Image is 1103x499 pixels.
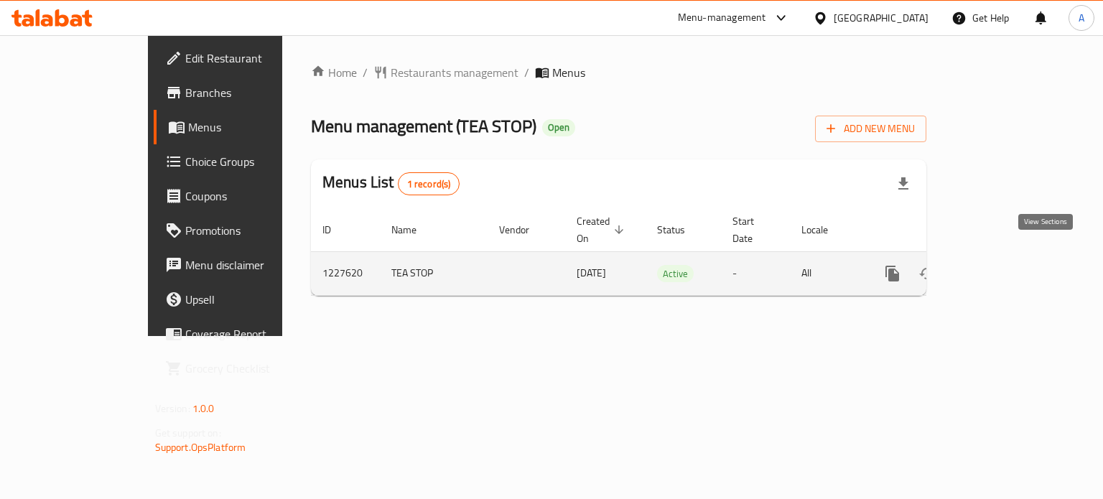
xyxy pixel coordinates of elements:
a: Branches [154,75,332,110]
span: Open [542,121,575,134]
span: Promotions [185,222,321,239]
a: Choice Groups [154,144,332,179]
span: Menu disclaimer [185,256,321,274]
span: Menus [552,64,585,81]
span: Coverage Report [185,325,321,342]
nav: breadcrumb [311,64,926,81]
span: Name [391,221,435,238]
span: Restaurants management [391,64,518,81]
div: Total records count [398,172,460,195]
span: Vendor [499,221,548,238]
span: Version: [155,399,190,418]
h2: Menus List [322,172,460,195]
th: Actions [864,208,1025,252]
span: Created On [577,213,628,247]
a: Grocery Checklist [154,351,332,386]
a: Coupons [154,179,332,213]
span: Status [657,221,704,238]
button: Change Status [910,256,944,291]
a: Coverage Report [154,317,332,351]
div: Open [542,119,575,136]
a: Menu disclaimer [154,248,332,282]
span: Menu management ( TEA STOP ) [311,110,536,142]
td: - [721,251,790,295]
span: 1.0.0 [192,399,215,418]
span: Branches [185,84,321,101]
button: more [875,256,910,291]
span: Active [657,266,694,282]
span: Choice Groups [185,153,321,170]
a: Upsell [154,282,332,317]
a: Support.OpsPlatform [155,438,246,457]
span: Edit Restaurant [185,50,321,67]
span: Add New Menu [827,120,915,138]
span: Menus [188,118,321,136]
a: Promotions [154,213,332,248]
td: TEA STOP [380,251,488,295]
span: Start Date [732,213,773,247]
button: Add New Menu [815,116,926,142]
span: Locale [801,221,847,238]
span: Grocery Checklist [185,360,321,377]
a: Home [311,64,357,81]
span: Upsell [185,291,321,308]
li: / [363,64,368,81]
span: ID [322,221,350,238]
td: 1227620 [311,251,380,295]
table: enhanced table [311,208,1025,296]
span: A [1079,10,1084,26]
a: Restaurants management [373,64,518,81]
span: 1 record(s) [399,177,460,191]
div: Export file [886,167,921,201]
span: [DATE] [577,264,606,282]
td: All [790,251,864,295]
a: Menus [154,110,332,144]
span: Get support on: [155,424,221,442]
div: Menu-management [678,9,766,27]
span: Coupons [185,187,321,205]
li: / [524,64,529,81]
div: Active [657,265,694,282]
a: Edit Restaurant [154,41,332,75]
div: [GEOGRAPHIC_DATA] [834,10,929,26]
